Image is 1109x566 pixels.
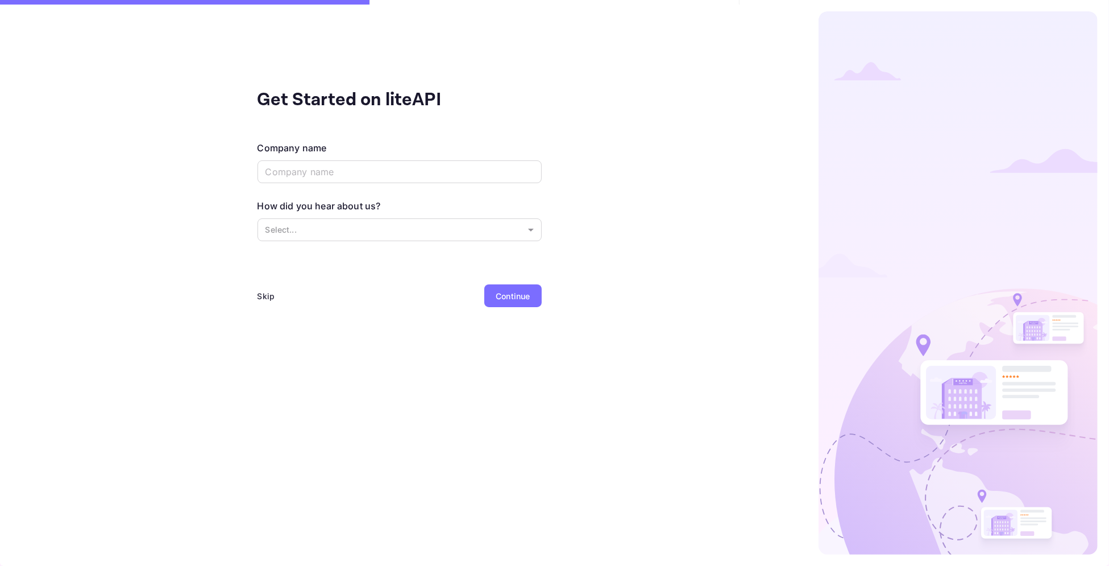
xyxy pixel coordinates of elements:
div: How did you hear about us? [257,199,381,213]
img: logo [819,11,1098,555]
div: Get Started on liteAPI [257,86,485,114]
p: Select... [265,224,524,236]
div: Without label [257,218,542,241]
div: Company name [257,141,327,155]
div: Continue [496,290,530,302]
div: Skip [257,290,275,302]
input: Company name [257,160,542,183]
